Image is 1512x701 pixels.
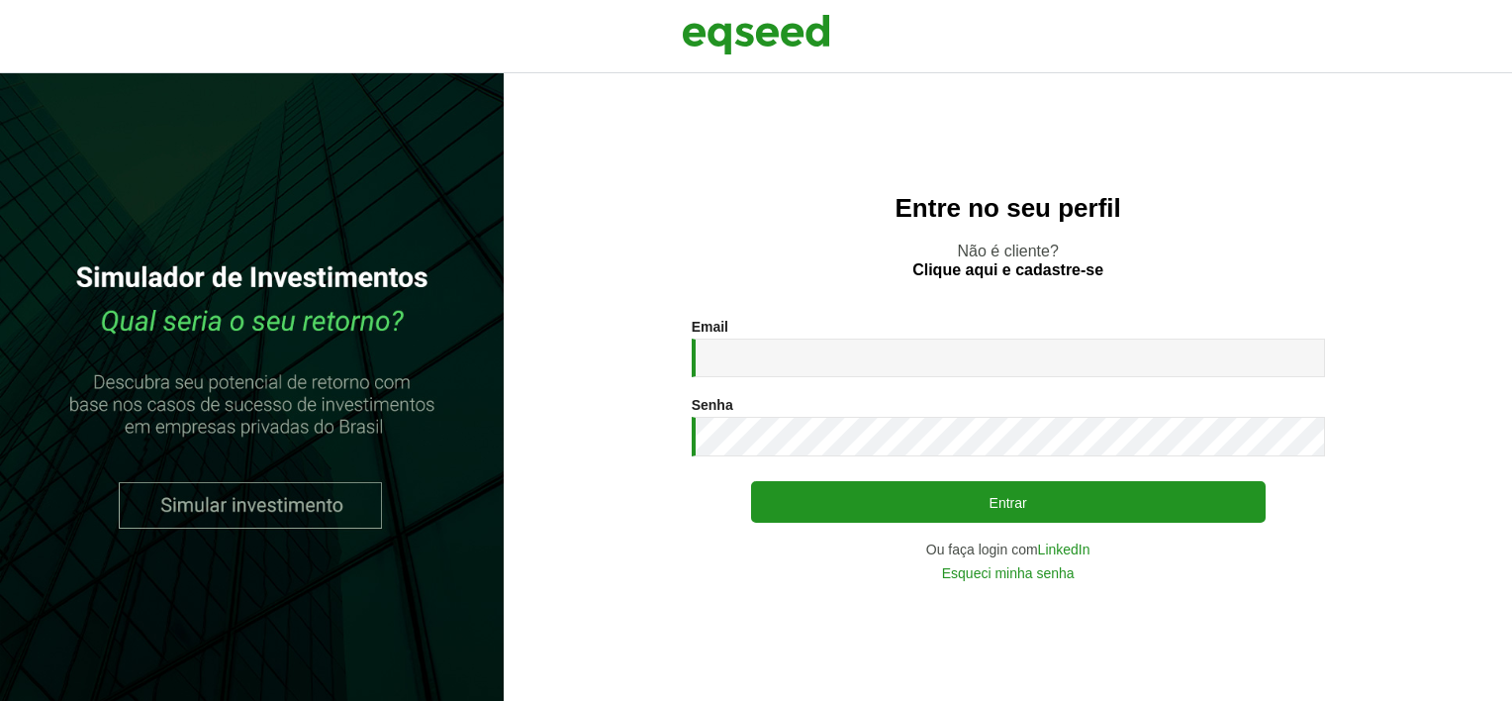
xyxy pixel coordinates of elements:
[543,242,1472,279] p: Não é cliente?
[942,566,1075,580] a: Esqueci minha senha
[682,10,830,59] img: EqSeed Logo
[543,194,1472,223] h2: Entre no seu perfil
[692,543,1325,556] div: Ou faça login com
[912,262,1103,278] a: Clique aqui e cadastre-se
[692,320,728,334] label: Email
[692,398,733,412] label: Senha
[1038,543,1090,556] a: LinkedIn
[751,481,1266,523] button: Entrar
